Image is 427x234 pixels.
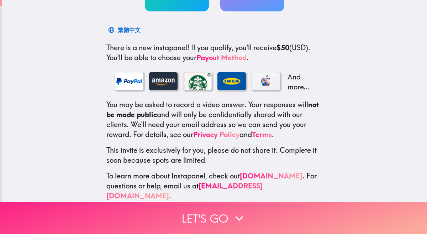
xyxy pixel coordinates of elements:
[106,100,319,119] b: not be made public
[240,171,302,180] a: [DOMAIN_NAME]
[118,25,141,35] div: 繁體中文
[196,53,247,62] a: Payout Method
[106,181,263,200] a: [EMAIL_ADDRESS][DOMAIN_NAME]
[106,43,189,52] span: There is a new instapanel!
[286,72,314,92] p: And more...
[106,171,323,201] p: To learn more about Instapanel, check out . For questions or help, email us at .
[106,23,143,37] button: 繁體中文
[252,130,272,139] a: Terms
[193,130,239,139] a: Privacy Policy
[276,43,289,52] b: $50
[106,100,323,140] p: You may be asked to record a video answer. Your responses will and will only be confidentially sh...
[106,145,323,165] p: This invite is exclusively for you, please do not share it. Complete it soon because spots are li...
[106,43,323,63] p: If you qualify, you'll receive (USD) . You'll be able to choose your .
